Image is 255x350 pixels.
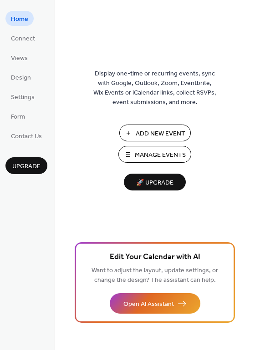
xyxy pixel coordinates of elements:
[5,89,40,104] a: Settings
[5,128,47,143] a: Contact Us
[123,300,174,309] span: Open AI Assistant
[135,150,186,160] span: Manage Events
[92,265,218,286] span: Want to adjust the layout, update settings, or change the design? The assistant can help.
[12,162,41,171] span: Upgrade
[11,132,42,141] span: Contact Us
[93,69,216,107] span: Display one-time or recurring events, sync with Google, Outlook, Zoom, Eventbrite, Wix Events or ...
[119,125,191,141] button: Add New Event
[11,54,28,63] span: Views
[11,34,35,44] span: Connect
[5,50,33,65] a: Views
[129,177,180,189] span: 🚀 Upgrade
[136,129,185,139] span: Add New Event
[5,70,36,85] a: Design
[11,93,35,102] span: Settings
[11,15,28,24] span: Home
[110,293,200,314] button: Open AI Assistant
[5,11,34,26] a: Home
[124,174,186,190] button: 🚀 Upgrade
[11,112,25,122] span: Form
[11,73,31,83] span: Design
[118,146,191,163] button: Manage Events
[5,109,31,124] a: Form
[5,30,41,45] a: Connect
[110,251,200,264] span: Edit Your Calendar with AI
[5,157,47,174] button: Upgrade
